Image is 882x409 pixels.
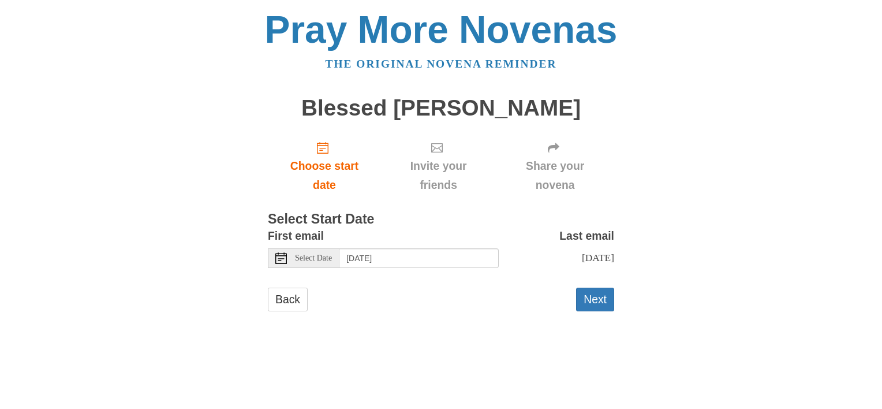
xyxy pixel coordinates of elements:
a: Back [268,288,308,311]
div: Click "Next" to confirm your start date first. [496,132,614,200]
span: [DATE] [582,252,614,263]
div: Click "Next" to confirm your start date first. [381,132,496,200]
label: First email [268,226,324,246]
a: Choose start date [268,132,381,200]
span: Choose start date [279,157,369,195]
button: Next [576,288,614,311]
span: Invite your friends [393,157,484,195]
h1: Blessed [PERSON_NAME] [268,96,614,121]
span: Select Date [295,254,332,262]
a: The original novena reminder [326,58,557,70]
h3: Select Start Date [268,212,614,227]
span: Share your novena [507,157,603,195]
label: Last email [559,226,614,246]
a: Pray More Novenas [265,8,618,51]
